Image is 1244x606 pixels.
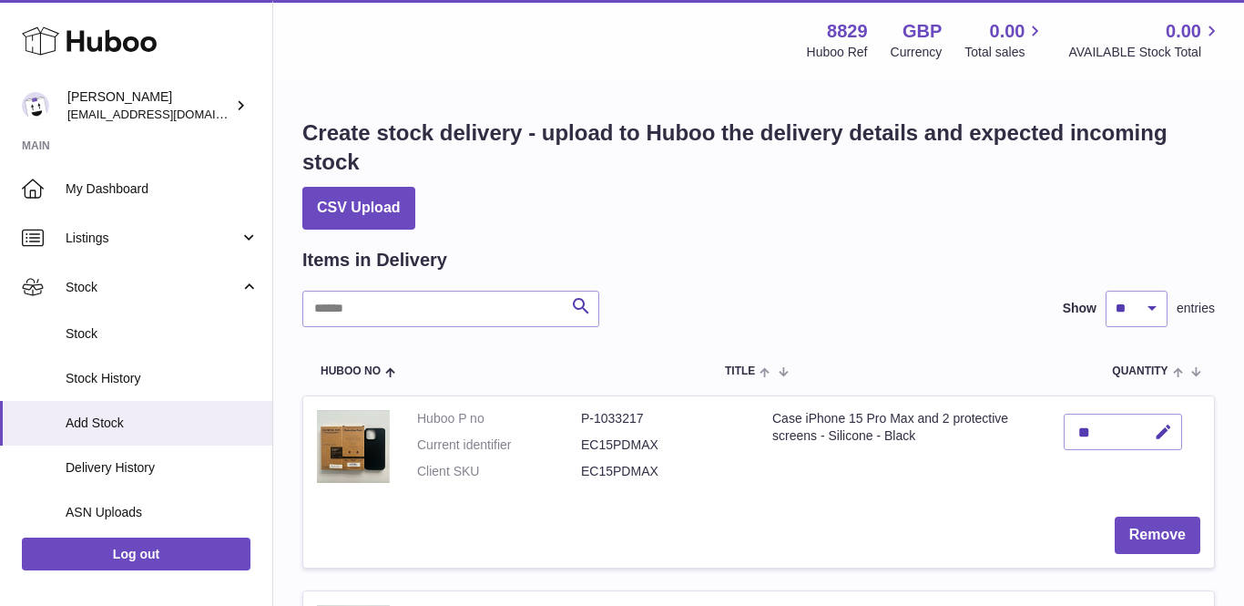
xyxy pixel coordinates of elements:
span: Delivery History [66,459,259,477]
label: Show [1063,300,1096,317]
div: Currency [891,44,943,61]
div: Huboo Ref [807,44,868,61]
span: Huboo no [321,365,381,377]
strong: GBP [902,19,942,44]
img: Case iPhone 15 Pro Max and 2 protective screens - Silicone - Black [317,410,390,483]
a: Log out [22,538,250,570]
span: ASN Uploads [66,504,259,521]
span: Stock [66,325,259,343]
img: commandes@kpmatech.com [22,92,49,119]
a: 0.00 AVAILABLE Stock Total [1068,19,1222,61]
span: Listings [66,230,240,247]
dt: Client SKU [417,463,581,480]
span: Quantity [1112,365,1168,377]
span: Stock [66,279,240,296]
span: Add Stock [66,415,259,432]
span: entries [1177,300,1215,317]
span: [EMAIL_ADDRESS][DOMAIN_NAME] [67,107,268,121]
dt: Huboo P no [417,410,581,427]
span: 0.00 [1166,19,1201,44]
h1: Create stock delivery - upload to Huboo the delivery details and expected incoming stock [302,118,1215,178]
span: Total sales [964,44,1045,61]
dd: EC15PDMAX [581,463,745,480]
span: Title [725,365,755,377]
strong: 8829 [827,19,868,44]
h2: Items in Delivery [302,248,447,272]
td: Case iPhone 15 Pro Max and 2 protective screens - Silicone - Black [759,396,1050,503]
span: AVAILABLE Stock Total [1068,44,1222,61]
span: 0.00 [990,19,1025,44]
span: My Dashboard [66,180,259,198]
button: CSV Upload [302,187,415,230]
a: 0.00 Total sales [964,19,1045,61]
dd: P-1033217 [581,410,745,427]
span: Stock History [66,370,259,387]
dd: EC15PDMAX [581,437,745,454]
button: Remove [1115,517,1200,554]
div: [PERSON_NAME] [67,88,231,123]
dt: Current identifier [417,437,581,454]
